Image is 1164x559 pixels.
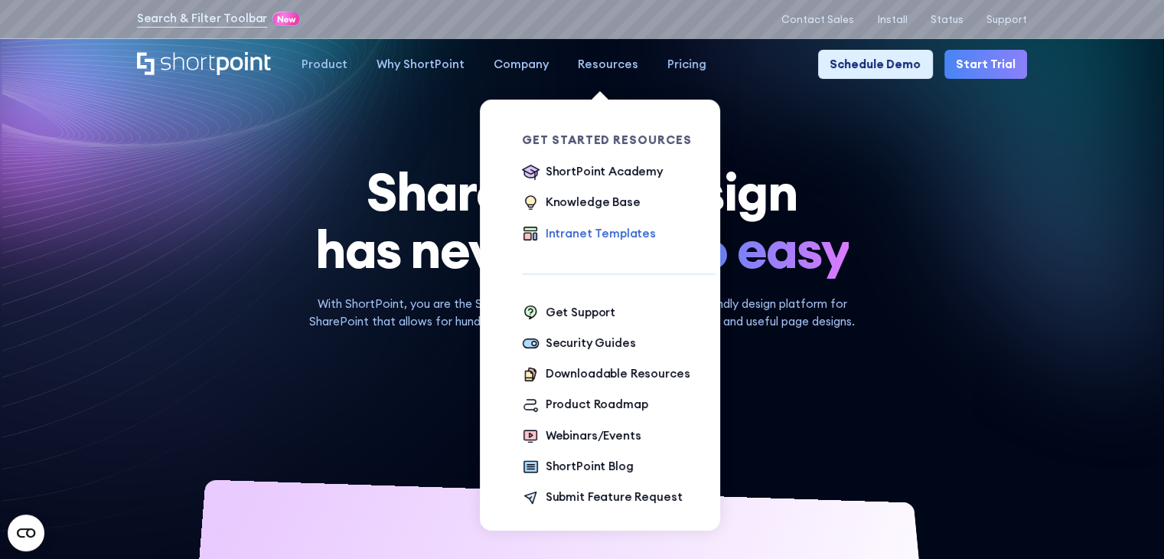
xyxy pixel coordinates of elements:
[522,365,690,384] a: Downloadable Resources
[8,515,44,551] button: Open CMP widget
[546,304,615,322] div: Get Support
[522,134,716,145] div: Get Started Resources
[781,14,854,25] a: Contact Sales
[522,163,663,182] a: ShortPoint Academy
[931,14,963,25] a: Status
[546,489,683,506] div: Submit Feature Request
[522,396,647,415] a: Product Roadmap
[546,163,663,181] div: ShortPoint Academy
[546,335,636,352] div: Security Guides
[667,56,706,74] div: Pricing
[673,221,849,278] span: so easy
[889,382,1164,559] iframe: Chat Widget
[546,458,634,476] div: ShortPoint Blog
[522,489,682,508] a: Submit Feature Request
[578,56,638,74] div: Resources
[302,56,347,74] div: Product
[546,365,690,383] div: Downloadable Resources
[137,52,272,77] a: Home
[377,56,465,74] div: Why ShortPoint
[362,50,479,79] a: Why ShortPoint
[479,50,563,79] a: Company
[818,50,932,79] a: Schedule Demo
[563,50,653,79] a: Resources
[653,50,721,79] a: Pricing
[546,427,641,445] div: Webinars/Events
[546,225,656,243] div: Intranet Templates
[877,14,907,25] a: Install
[522,458,633,477] a: ShortPoint Blog
[288,296,877,331] p: With ShortPoint, you are the SharePoint Designer. ShortPoint is a user-friendly design platform f...
[522,194,640,213] a: Knowledge Base
[546,194,641,211] div: Knowledge Base
[944,50,1027,79] a: Start Trial
[137,163,1028,279] h1: SharePoint Design has never been
[522,304,615,323] a: Get Support
[546,396,648,414] div: Product Roadmap
[287,50,362,79] a: Product
[522,225,656,244] a: Intranet Templates
[494,56,549,74] div: Company
[522,427,641,446] a: Webinars/Events
[522,335,635,354] a: Security Guides
[986,14,1027,25] a: Support
[137,10,268,28] a: Search & Filter Toolbar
